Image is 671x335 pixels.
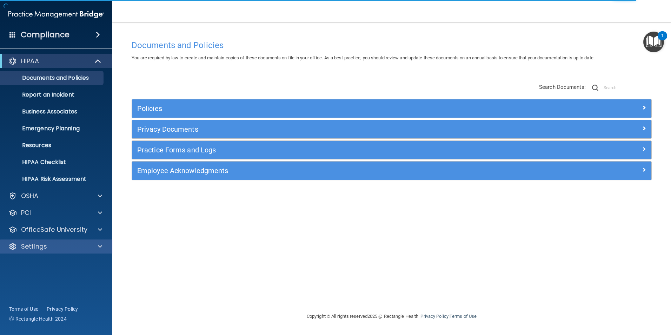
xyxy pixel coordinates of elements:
[9,315,67,322] span: Ⓒ Rectangle Health 2024
[137,165,646,176] a: Employee Acknowledgments
[264,305,520,328] div: Copyright © All rights reserved 2025 @ Rectangle Health | |
[132,55,594,60] span: You are required by law to create and maintain copies of these documents on file in your office. ...
[8,57,102,65] a: HIPAA
[132,41,652,50] h4: Documents and Policies
[137,124,646,135] a: Privacy Documents
[137,105,516,112] h5: Policies
[5,91,100,98] p: Report an Incident
[137,144,646,156] a: Practice Forms and Logs
[643,32,664,52] button: Open Resource Center, 1 new notification
[8,225,102,234] a: OfficeSafe University
[8,242,102,251] a: Settings
[5,125,100,132] p: Emergency Planning
[21,209,31,217] p: PCI
[539,84,586,90] span: Search Documents:
[137,125,516,133] h5: Privacy Documents
[137,146,516,154] h5: Practice Forms and Logs
[137,167,516,175] h5: Employee Acknowledgments
[21,30,69,40] h4: Compliance
[21,242,47,251] p: Settings
[420,314,448,319] a: Privacy Policy
[47,306,78,313] a: Privacy Policy
[450,314,477,319] a: Terms of Use
[21,192,39,200] p: OSHA
[8,192,102,200] a: OSHA
[5,108,100,115] p: Business Associates
[8,209,102,217] a: PCI
[5,159,100,166] p: HIPAA Checklist
[550,285,663,313] iframe: Drift Widget Chat Controller
[5,176,100,183] p: HIPAA Risk Assessment
[5,142,100,149] p: Resources
[604,83,652,93] input: Search
[9,306,38,313] a: Terms of Use
[21,225,87,234] p: OfficeSafe University
[21,57,39,65] p: HIPAA
[661,36,664,45] div: 1
[5,74,100,81] p: Documents and Policies
[137,103,646,114] a: Policies
[8,7,104,21] img: PMB logo
[592,85,598,91] img: ic-search.3b580494.png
